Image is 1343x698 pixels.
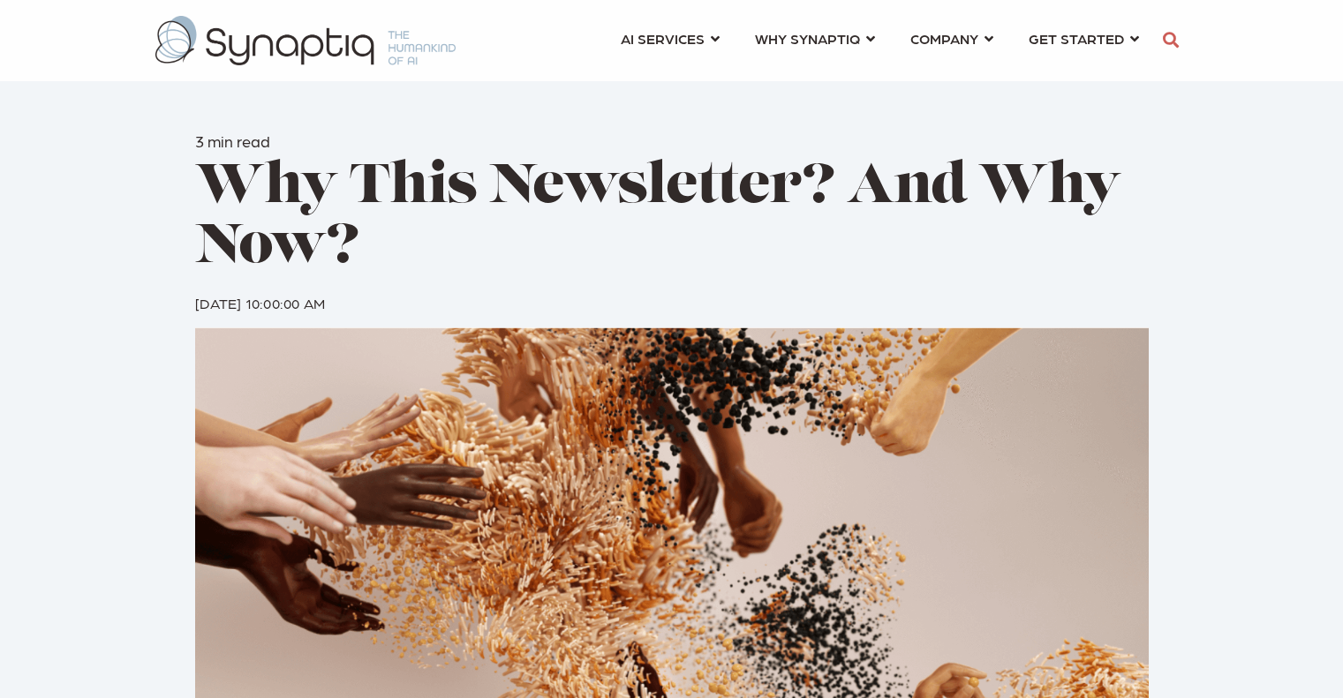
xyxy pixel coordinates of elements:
a: COMPANY [910,22,993,55]
span: Why This Newsletter? And Why Now? [195,161,1121,276]
a: WHY SYNAPTIQ [755,22,875,55]
a: GET STARTED [1029,22,1139,55]
h6: 3 min read [195,131,1149,151]
a: AI SERVICES [621,22,720,55]
nav: menu [603,9,1157,72]
span: COMPANY [910,26,978,50]
img: synaptiq logo-2 [155,16,456,65]
span: WHY SYNAPTIQ [755,26,860,50]
span: [DATE] 10:00:00 AM [195,294,326,311]
span: GET STARTED [1029,26,1124,50]
span: AI SERVICES [621,26,705,50]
